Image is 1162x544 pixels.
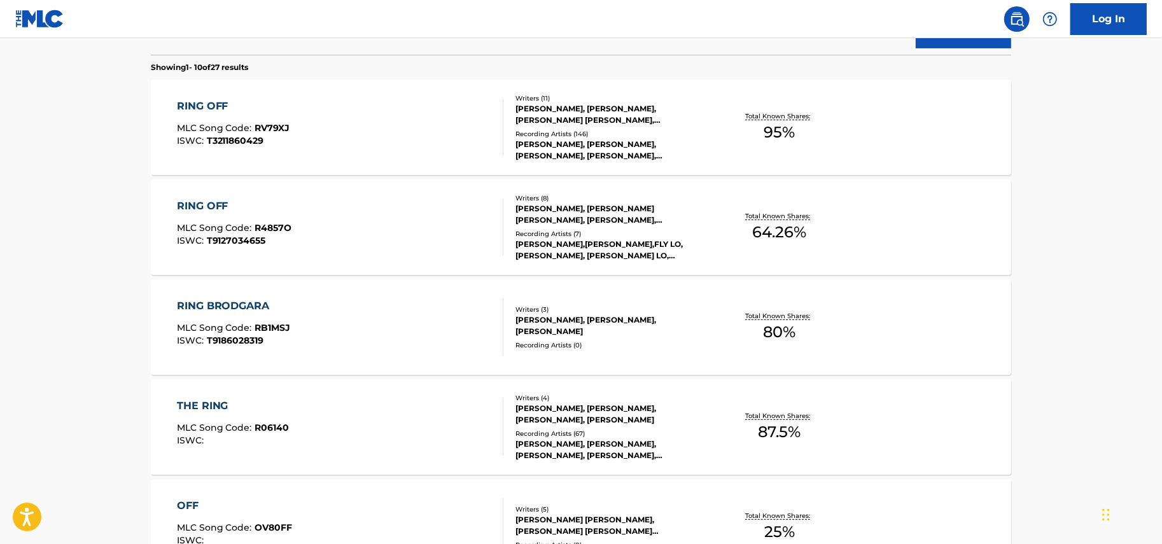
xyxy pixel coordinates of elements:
p: Total Known Shares: [745,411,813,421]
div: Help [1037,6,1063,32]
p: Showing 1 - 10 of 27 results [151,62,248,73]
p: Total Known Shares: [745,311,813,321]
div: THE RING [177,398,290,414]
span: MLC Song Code : [177,122,255,134]
div: Writers ( 8 ) [515,193,708,203]
span: 25 % [764,520,795,543]
a: RING BRODGARAMLC Song Code:RB1MSJISWC:T9186028319Writers (3)[PERSON_NAME], [PERSON_NAME], [PERSON... [151,279,1011,375]
span: T3211860429 [207,135,264,146]
p: Total Known Shares: [745,211,813,221]
iframe: Chat Widget [1098,483,1162,544]
span: ISWC : [177,135,207,146]
span: 87.5 % [758,421,801,443]
span: MLC Song Code : [177,222,255,234]
div: [PERSON_NAME] [PERSON_NAME], [PERSON_NAME] [PERSON_NAME] [PERSON_NAME] [PERSON_NAME], [PERSON_NAME] [515,514,708,537]
a: Log In [1070,3,1147,35]
span: OV80FF [255,522,293,533]
span: MLC Song Code : [177,422,255,433]
div: Recording Artists ( 0 ) [515,340,708,350]
span: MLC Song Code : [177,322,255,333]
span: T9127034655 [207,235,266,246]
a: THE RINGMLC Song Code:R06140ISWC:Writers (4)[PERSON_NAME], [PERSON_NAME], [PERSON_NAME], [PERSON_... [151,379,1011,475]
div: RING BRODGARA [177,298,291,314]
span: ISWC : [177,235,207,246]
div: Recording Artists ( 67 ) [515,429,708,438]
div: Writers ( 11 ) [515,94,708,103]
span: RB1MSJ [255,322,291,333]
div: Writers ( 4 ) [515,393,708,403]
div: [PERSON_NAME], [PERSON_NAME], [PERSON_NAME], [PERSON_NAME], [PERSON_NAME] [515,438,708,461]
div: Recording Artists ( 146 ) [515,129,708,139]
div: Writers ( 3 ) [515,305,708,314]
span: ISWC : [177,335,207,346]
div: [PERSON_NAME], [PERSON_NAME], [PERSON_NAME] [PERSON_NAME], [PERSON_NAME] [PERSON_NAME], [PERSON_N... [515,103,708,126]
img: help [1042,11,1058,27]
img: search [1009,11,1025,27]
span: MLC Song Code : [177,522,255,533]
span: 80 % [763,321,795,344]
p: Total Known Shares: [745,511,813,520]
span: 95 % [764,121,795,144]
span: R4857O [255,222,292,234]
div: OFF [177,498,293,513]
span: R06140 [255,422,290,433]
img: MLC Logo [15,10,64,28]
a: Public Search [1004,6,1030,32]
div: [PERSON_NAME],[PERSON_NAME],FLY LO, [PERSON_NAME], [PERSON_NAME] LO, [PERSON_NAME], [PERSON_NAME]... [515,239,708,262]
span: RV79XJ [255,122,290,134]
div: [PERSON_NAME], [PERSON_NAME], [PERSON_NAME], [PERSON_NAME] [515,403,708,426]
div: RING OFF [177,99,290,114]
a: RING OFFMLC Song Code:RV79XJISWC:T3211860429Writers (11)[PERSON_NAME], [PERSON_NAME], [PERSON_NAM... [151,80,1011,175]
div: Recording Artists ( 7 ) [515,229,708,239]
div: Writers ( 5 ) [515,505,708,514]
div: Drag [1102,496,1110,534]
span: ISWC : [177,435,207,446]
span: T9186028319 [207,335,264,346]
div: [PERSON_NAME], [PERSON_NAME] [PERSON_NAME], [PERSON_NAME], [PERSON_NAME], [PERSON_NAME] [PERSON_N... [515,203,708,226]
div: RING OFF [177,199,292,214]
div: [PERSON_NAME], [PERSON_NAME], [PERSON_NAME], [PERSON_NAME], [PERSON_NAME] [515,139,708,162]
span: 64.26 % [752,221,806,244]
div: [PERSON_NAME], [PERSON_NAME], [PERSON_NAME] [515,314,708,337]
a: RING OFFMLC Song Code:R4857OISWC:T9127034655Writers (8)[PERSON_NAME], [PERSON_NAME] [PERSON_NAME]... [151,179,1011,275]
p: Total Known Shares: [745,111,813,121]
